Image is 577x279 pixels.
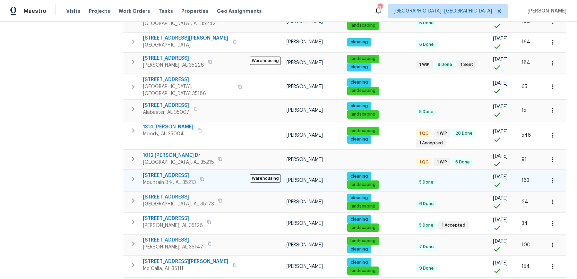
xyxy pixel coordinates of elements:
span: [DATE] [493,104,508,109]
span: [GEOGRAPHIC_DATA], AL 35173 [143,201,214,208]
span: 1 WIP [434,159,450,165]
span: [STREET_ADDRESS] [143,102,189,109]
span: cleaning [348,39,371,45]
span: 6 Done [416,201,437,207]
span: [PERSON_NAME] [286,264,323,269]
span: [STREET_ADDRESS] [143,172,196,179]
span: [PERSON_NAME] [286,40,323,44]
span: [STREET_ADDRESS][PERSON_NAME] [143,258,228,265]
span: 5 Done [416,222,436,228]
span: Tasks [158,9,173,14]
span: [GEOGRAPHIC_DATA], AL 35215 [143,159,214,166]
span: 6 Done [416,42,437,48]
span: [DATE] [493,57,508,62]
span: 184 [522,60,530,65]
span: landscaping [348,268,378,274]
span: [STREET_ADDRESS] [143,215,203,222]
span: [GEOGRAPHIC_DATA] [143,42,228,49]
span: cleaning [348,195,371,201]
span: [PERSON_NAME] [286,157,323,162]
span: 8 Done [435,62,455,68]
span: 1 QC [416,159,431,165]
span: 1 QC [416,130,431,136]
span: landscaping [348,225,378,231]
span: [PERSON_NAME] [525,8,567,15]
span: 163 [522,178,529,183]
span: landscaping [348,128,378,134]
span: [PERSON_NAME] [286,200,323,204]
span: [DATE] [493,175,508,179]
span: cleaning [348,260,371,265]
span: [PERSON_NAME], AL 35126 [143,222,203,229]
span: landscaping [348,203,378,209]
span: [PERSON_NAME] [286,108,323,113]
span: [PERSON_NAME] [286,243,323,247]
span: [STREET_ADDRESS] [143,194,214,201]
span: Projects [89,8,110,15]
span: Warehousing [250,174,281,183]
span: [STREET_ADDRESS][PERSON_NAME] [143,35,228,42]
div: 29 [378,4,382,11]
span: [PERSON_NAME] [286,133,323,138]
span: [DATE] [493,36,508,41]
span: cleaning [348,174,371,179]
span: [DATE] [493,196,508,201]
span: 24 [522,200,528,204]
span: cleaning [348,79,371,85]
span: landscaping [348,111,378,117]
span: landscaping [348,238,378,244]
span: Moody, AL 35004 [143,130,193,137]
span: 7 Done [416,244,437,250]
span: 100 [522,243,531,247]
span: [DATE] [493,218,508,222]
span: 546 [522,133,531,138]
span: [DATE] [493,129,508,134]
span: Warehousing [250,57,281,65]
span: [PERSON_NAME], AL 35226 [143,62,204,69]
span: landscaping [348,23,378,28]
span: Geo Assignments [217,8,262,15]
span: 15 [522,108,526,113]
span: landscaping [348,88,378,94]
span: cleaning [348,103,371,109]
span: [DATE] [493,154,508,159]
span: cleaning [348,246,371,252]
span: 1 Sent [458,62,476,68]
span: [DATE] [493,261,508,265]
span: landscaping [348,56,378,62]
span: 164 [522,40,530,44]
span: 1314 [PERSON_NAME] [143,124,193,130]
span: [DATE] [493,239,508,244]
span: cleaning [348,136,371,142]
span: Mc Calla, AL 35111 [143,265,228,272]
span: [PERSON_NAME] [286,221,323,226]
span: Visits [66,8,80,15]
span: 65 [522,84,527,89]
span: 5 Done [416,109,436,115]
span: 1 WIP [434,130,450,136]
span: Properties [181,8,208,15]
span: Maestro [24,8,46,15]
span: Work Orders [119,8,150,15]
span: [GEOGRAPHIC_DATA], AL 35242 [143,20,216,27]
span: 1 Accepted [416,140,446,146]
span: cleaning [348,217,371,222]
span: Mountain Brk, AL 35213 [143,179,196,186]
span: 28 Done [453,130,475,136]
span: [GEOGRAPHIC_DATA], [GEOGRAPHIC_DATA] [394,8,492,15]
span: 6 Done [453,159,473,165]
span: [STREET_ADDRESS] [143,76,234,83]
span: [GEOGRAPHIC_DATA], [GEOGRAPHIC_DATA] 35186 [143,83,234,97]
span: Alabaster, AL 35007 [143,109,189,116]
span: 34 [522,221,528,226]
span: [STREET_ADDRESS] [143,237,203,244]
span: [PERSON_NAME], AL 35147 [143,244,203,251]
span: 1 Accepted [439,222,468,228]
span: [DATE] [493,81,508,86]
span: [PERSON_NAME] [286,84,323,89]
span: 5 Done [416,179,436,185]
span: [PERSON_NAME] [286,178,323,183]
span: [PERSON_NAME] [286,60,323,65]
span: cleaning [348,64,371,70]
span: 91 [522,157,527,162]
